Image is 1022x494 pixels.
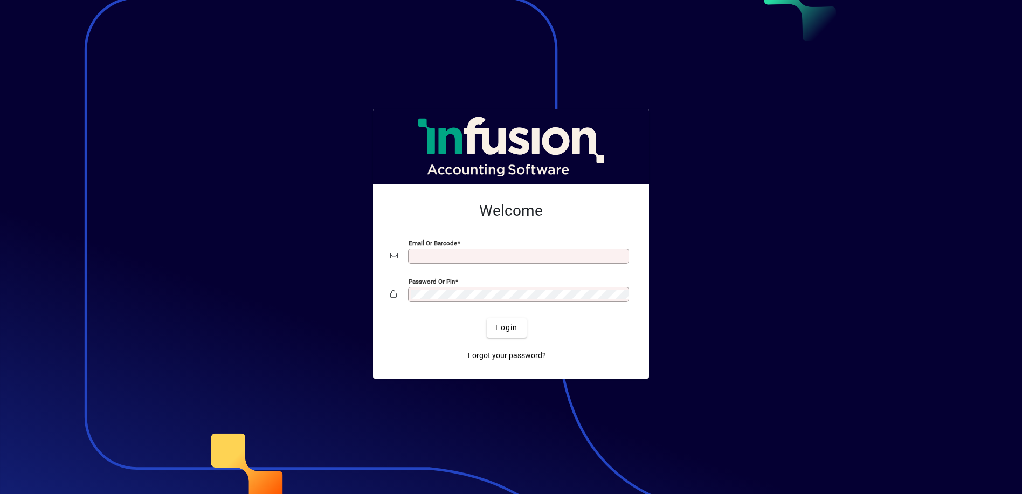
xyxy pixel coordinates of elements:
[409,239,457,246] mat-label: Email or Barcode
[464,346,550,366] a: Forgot your password?
[468,350,546,361] span: Forgot your password?
[409,277,455,285] mat-label: Password or Pin
[487,318,526,338] button: Login
[495,322,517,333] span: Login
[390,202,632,220] h2: Welcome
